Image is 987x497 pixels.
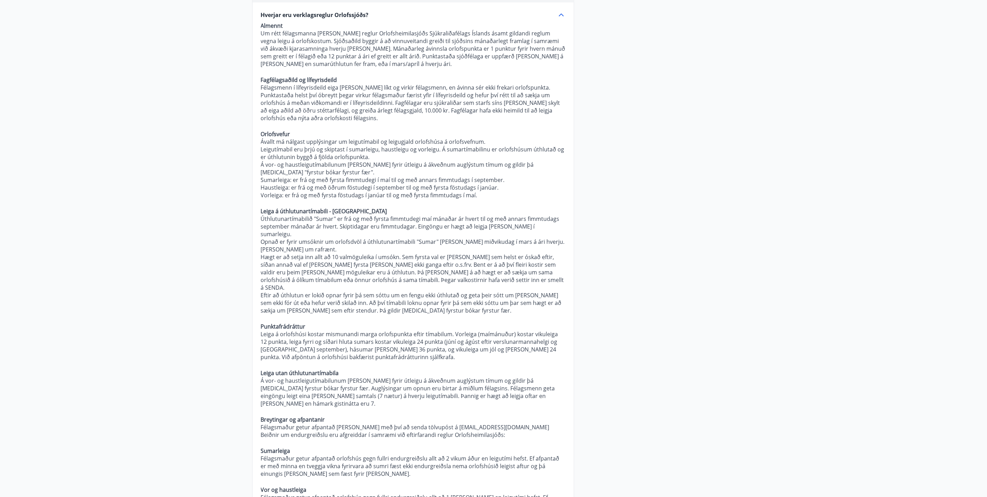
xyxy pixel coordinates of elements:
strong: Punktafrádráttur [261,323,306,330]
p: Ávallt má nálgast upplýsingar um leigutímabil og leigugjald orlofshúsa á orlofsvefnum. [261,138,565,146]
strong: Leiga utan úthlutunartímabila [261,369,339,377]
p: Um rétt félagsmanna [PERSON_NAME] reglur Orlofsheimilasjóðs Sjúkraliðafélags Íslands ásamt gildan... [261,30,565,68]
p: Á vor- og haustleigutímabilunum [PERSON_NAME] fyrir útleigu á ákveðnum auglýstum tímum og gildir ... [261,377,565,407]
p: Vorleiga: er frá og með fyrsta föstudags í janúar til og með fyrsta fimmtudags í maí. [261,191,565,199]
p: Úthlutunartímabilið "Sumar" er frá og með fyrsta fimmtudegi maí mánaðar ár hvert til og með annar... [261,215,565,238]
p: Félagsmaður getur afpantað [PERSON_NAME] með því að senda tölvupóst á [EMAIL_ADDRESS][DOMAIN_NAME... [261,423,565,439]
strong: Vor og haustleiga [261,486,307,494]
strong: Sumarleiga [261,447,290,455]
p: Eftir að úthlutun er lokið opnar fyrir þá sem sóttu um en fengu ekki úthlutað og geta þeir sótt u... [261,291,565,314]
p: Sumarleiga: er frá og með fyrsta fimmtudegi í maí til og með annars fimmtudags í september. [261,176,565,184]
p: Haustleiga: er frá og með öðrum föstudegi í september til og með fyrsta föstudags í janúar. [261,184,565,191]
p: Leigutímabil eru þrjú og skiptast í sumarleigu, haustleigu og vorleigu. Á sumartímabilinu er orlo... [261,146,565,161]
div: Hverjar eru verklagsreglur Orlofssjóðs? [261,11,565,19]
p: Leiga á orlofshúsi kostar mismunandi marga orlofspunkta eftir tímabilum. Vorleiga (maímánuður) ko... [261,330,565,361]
strong: Leiga á úthlutunartímabili - [GEOGRAPHIC_DATA] [261,207,387,215]
p: Hægt er að setja inn allt að 10 valmöguleika í umsókn. Sem fyrsta val er [PERSON_NAME] sem helst ... [261,253,565,291]
p: Opnað er fyrir umsóknir um orlofsdvöl á úthlutunartímabili "Sumar" [PERSON_NAME] miðvikudag í mar... [261,238,565,253]
strong: Almennt [261,22,283,30]
span: Hverjar eru verklagsreglur Orlofssjóðs? [261,11,369,19]
strong: Fagfélagsaðild og lífeyrisdeild [261,76,337,84]
strong: Orlofsvefur [261,130,290,138]
strong: Breytingar og afpantanir [261,416,325,423]
p: Félagsmenn í lífeyrisdeild eiga [PERSON_NAME] líkt og virkir félagsmenn, en ávinna sér ekki freka... [261,84,565,122]
p: Á vor- og haustleigutímabilunum [PERSON_NAME] fyrir útleigu á ákveðnum auglýstum tímum og gildir ... [261,161,565,176]
p: Félagsmaður getur afpantað orlofshús gegn fullri endurgreiðslu allt að 2 vikum áður en leigutími ... [261,455,565,478]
